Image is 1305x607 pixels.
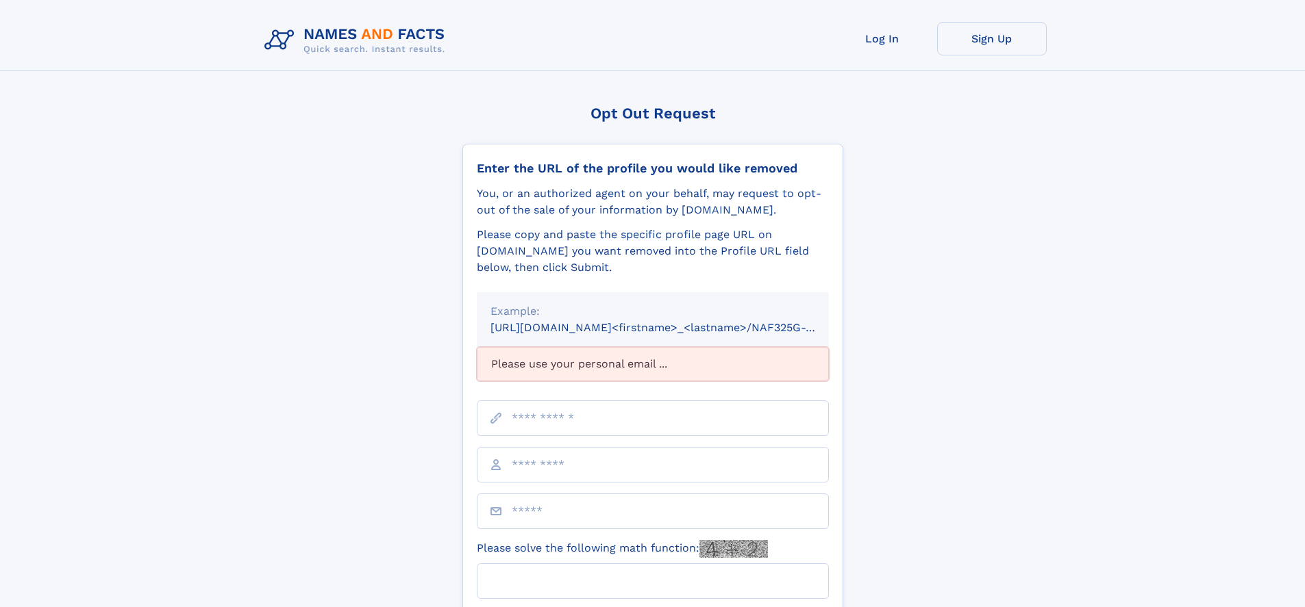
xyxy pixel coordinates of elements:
a: Sign Up [937,22,1047,55]
div: Example: [490,303,815,320]
div: You, or an authorized agent on your behalf, may request to opt-out of the sale of your informatio... [477,185,829,218]
label: Please solve the following math function: [477,540,768,558]
small: [URL][DOMAIN_NAME]<firstname>_<lastname>/NAF325G-xxxxxxxx [490,321,855,334]
div: Enter the URL of the profile you would like removed [477,161,829,176]
div: Please use your personal email ... [477,347,829,381]
img: Logo Names and Facts [259,22,456,59]
div: Opt Out Request [462,105,843,122]
div: Please copy and paste the specific profile page URL on [DOMAIN_NAME] you want removed into the Pr... [477,227,829,276]
a: Log In [828,22,937,55]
